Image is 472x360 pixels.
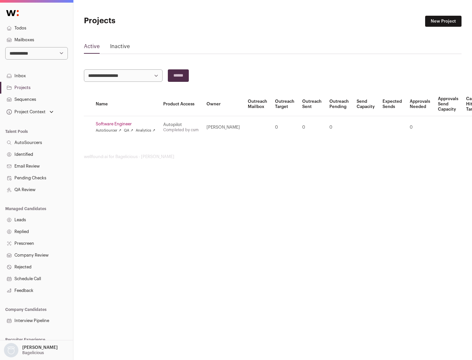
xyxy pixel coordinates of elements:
[434,92,462,116] th: Approvals Send Capacity
[4,343,18,357] img: nopic.png
[298,116,325,139] td: 0
[124,128,133,133] a: QA ↗
[298,92,325,116] th: Outreach Sent
[425,16,462,27] a: New Project
[406,92,434,116] th: Approvals Needed
[159,92,203,116] th: Product Access
[110,43,130,53] a: Inactive
[379,92,406,116] th: Expected Sends
[22,350,44,355] p: Bagelicious
[406,116,434,139] td: 0
[271,92,298,116] th: Outreach Target
[5,107,55,117] button: Open dropdown
[136,128,155,133] a: Analytics ↗
[5,109,46,115] div: Project Context
[3,7,22,20] img: Wellfound
[271,116,298,139] td: 0
[163,128,199,132] a: Completed by csm
[244,92,271,116] th: Outreach Mailbox
[96,121,155,127] a: Software Engineer
[84,43,100,53] a: Active
[3,343,59,357] button: Open dropdown
[96,128,121,133] a: AutoSourcer ↗
[84,154,462,159] footer: wellfound:ai for Bagelicious - [PERSON_NAME]
[353,92,379,116] th: Send Capacity
[203,92,244,116] th: Owner
[84,16,210,26] h1: Projects
[92,92,159,116] th: Name
[203,116,244,139] td: [PERSON_NAME]
[325,92,353,116] th: Outreach Pending
[22,345,58,350] p: [PERSON_NAME]
[163,122,199,127] div: Autopilot
[325,116,353,139] td: 0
